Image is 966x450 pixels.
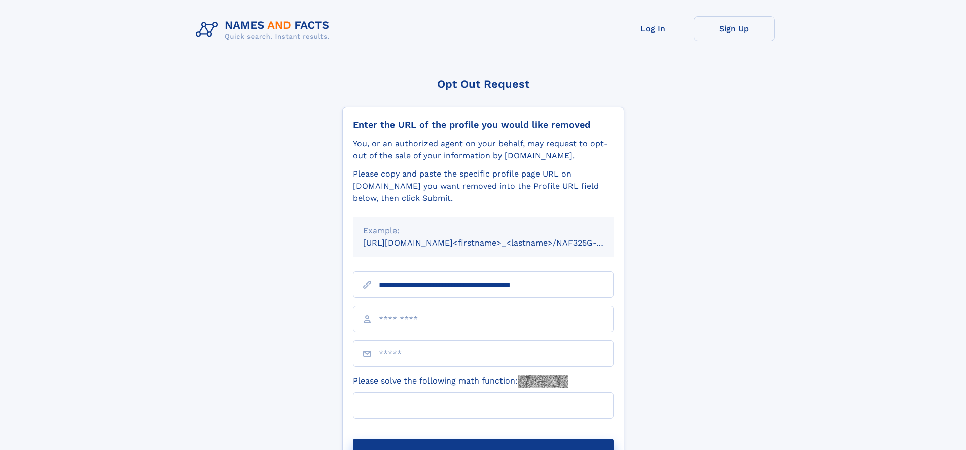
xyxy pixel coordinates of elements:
small: [URL][DOMAIN_NAME]<firstname>_<lastname>/NAF325G-xxxxxxxx [363,238,633,248]
a: Log In [613,16,694,41]
div: Opt Out Request [342,78,624,90]
div: Example: [363,225,603,237]
label: Please solve the following math function: [353,375,568,388]
img: Logo Names and Facts [192,16,338,44]
a: Sign Up [694,16,775,41]
div: Enter the URL of the profile you would like removed [353,119,614,130]
div: Please copy and paste the specific profile page URL on [DOMAIN_NAME] you want removed into the Pr... [353,168,614,204]
div: You, or an authorized agent on your behalf, may request to opt-out of the sale of your informatio... [353,137,614,162]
